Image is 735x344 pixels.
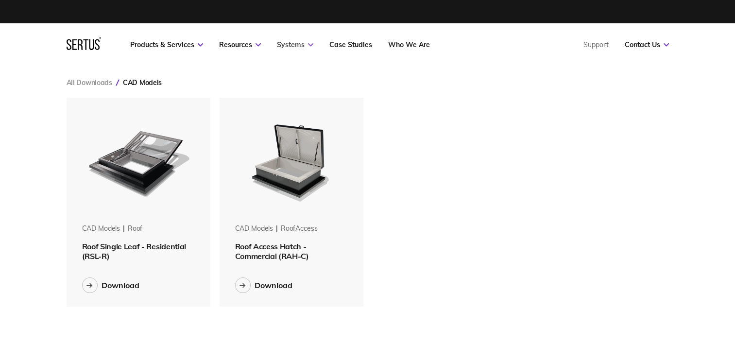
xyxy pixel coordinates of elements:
[128,224,142,234] div: roof
[82,224,120,234] div: CAD Models
[561,232,735,344] iframe: Chat Widget
[281,224,318,234] div: roofAccess
[235,224,273,234] div: CAD Models
[219,40,261,49] a: Resources
[583,40,609,49] a: Support
[67,78,112,87] a: All Downloads
[102,280,139,290] div: Download
[235,277,292,293] button: Download
[82,277,139,293] button: Download
[255,280,292,290] div: Download
[235,241,309,261] span: Roof Access Hatch - Commercial (RAH-C)
[277,40,313,49] a: Systems
[388,40,430,49] a: Who We Are
[329,40,372,49] a: Case Studies
[130,40,203,49] a: Products & Services
[625,40,669,49] a: Contact Us
[82,241,186,261] span: Roof Single Leaf - Residential (RSL-R)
